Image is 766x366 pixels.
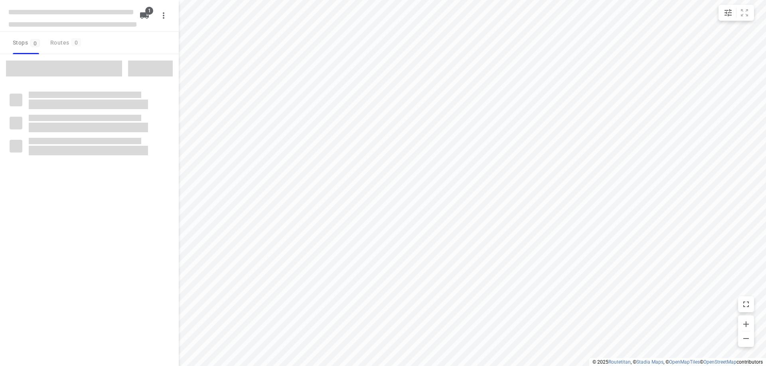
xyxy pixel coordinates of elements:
[703,359,736,365] a: OpenStreetMap
[720,5,736,21] button: Map settings
[719,5,754,21] div: small contained button group
[636,359,663,365] a: Stadia Maps
[669,359,700,365] a: OpenMapTiles
[592,359,763,365] li: © 2025 , © , © © contributors
[608,359,631,365] a: Routetitan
